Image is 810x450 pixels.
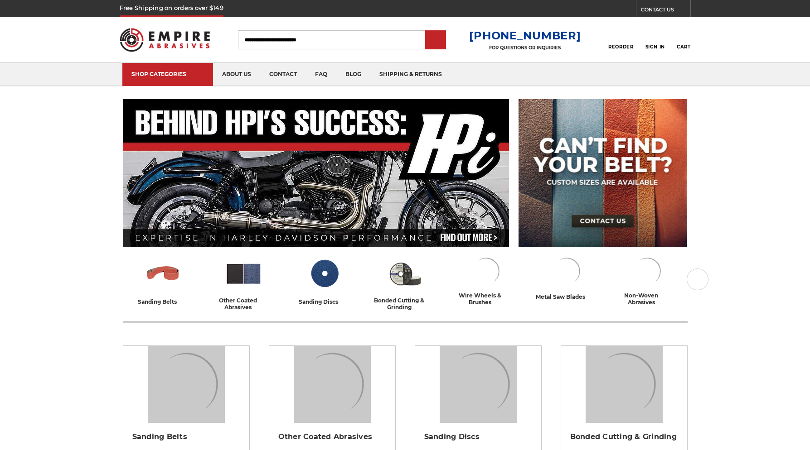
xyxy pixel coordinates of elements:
a: non-woven abrasives [611,255,684,306]
div: other coated abrasives [207,297,281,311]
h2: Sanding Belts [132,432,240,441]
div: bonded cutting & grinding [369,297,442,311]
a: wire wheels & brushes [449,255,523,306]
img: Other Coated Abrasives [294,346,371,423]
a: sanding discs [288,255,361,306]
a: contact [260,63,306,86]
div: sanding discs [299,297,350,306]
img: Empire Abrasives [120,22,210,57]
span: Cart [677,44,690,50]
a: other coated abrasives [207,255,281,311]
a: Reorder [608,30,633,49]
a: about us [213,63,260,86]
img: Other Coated Abrasives [225,255,262,292]
a: CONTACT US [641,5,690,17]
p: FOR QUESTIONS OR INQUIRIES [469,45,581,51]
a: metal saw blades [530,255,603,302]
img: Wire Wheels & Brushes [470,255,502,287]
a: Cart [677,30,690,50]
div: non-woven abrasives [611,292,684,306]
h2: Bonded Cutting & Grinding [570,432,678,441]
button: Next [687,268,708,290]
img: Banner for an interview featuring Horsepower Inc who makes Harley performance upgrades featured o... [123,99,509,247]
h2: Sanding Discs [424,432,532,441]
a: [PHONE_NUMBER] [469,29,581,42]
img: Sanding Belts [148,346,225,423]
a: bonded cutting & grinding [369,255,442,311]
div: metal saw blades [536,292,597,302]
a: blog [336,63,370,86]
input: Submit [427,31,445,49]
a: faq [306,63,336,86]
img: Bonded Cutting & Grinding [586,346,663,423]
div: sanding belts [138,297,189,306]
h2: Other Coated Abrasives [278,432,386,441]
img: Metal Saw Blades [550,255,583,287]
img: Sanding Discs [306,255,343,292]
img: Sanding Discs [440,346,517,423]
img: Sanding Belts [144,255,182,292]
img: Bonded Cutting & Grinding [386,255,424,292]
span: Reorder [608,44,633,50]
a: sanding belts [126,255,200,306]
div: wire wheels & brushes [449,292,523,306]
a: shipping & returns [370,63,451,86]
img: promo banner for custom belts. [519,99,687,247]
div: SHOP CATEGORIES [131,71,204,77]
img: Non-woven Abrasives [631,255,664,287]
span: Sign In [645,44,665,50]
